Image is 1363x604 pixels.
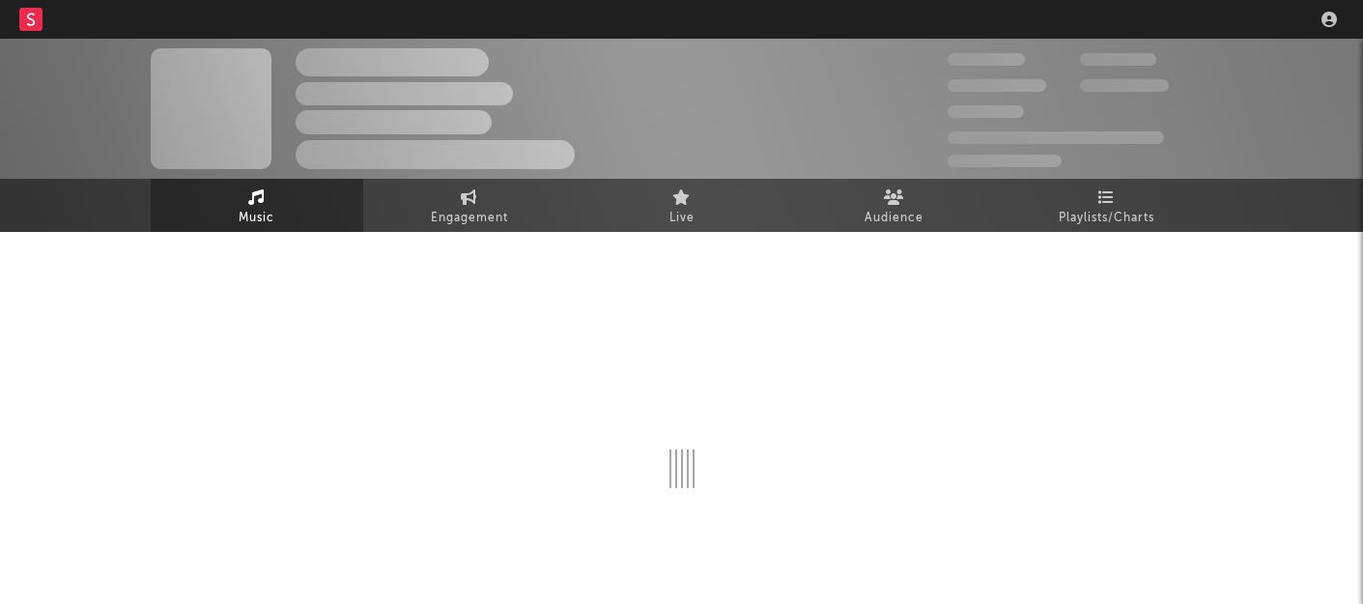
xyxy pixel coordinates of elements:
[151,179,363,232] a: Music
[239,207,274,230] span: Music
[788,179,1001,232] a: Audience
[948,79,1046,92] span: 50,000,000
[431,207,508,230] span: Engagement
[576,179,788,232] a: Live
[1080,79,1169,92] span: 1,000,000
[948,105,1024,118] span: 100,000
[1080,53,1156,66] span: 100,000
[948,53,1025,66] span: 300,000
[948,155,1062,167] span: Jump Score: 85.0
[363,179,576,232] a: Engagement
[948,131,1164,144] span: 50,000,000 Monthly Listeners
[1001,179,1213,232] a: Playlists/Charts
[865,207,923,230] span: Audience
[669,207,695,230] span: Live
[1059,207,1154,230] span: Playlists/Charts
